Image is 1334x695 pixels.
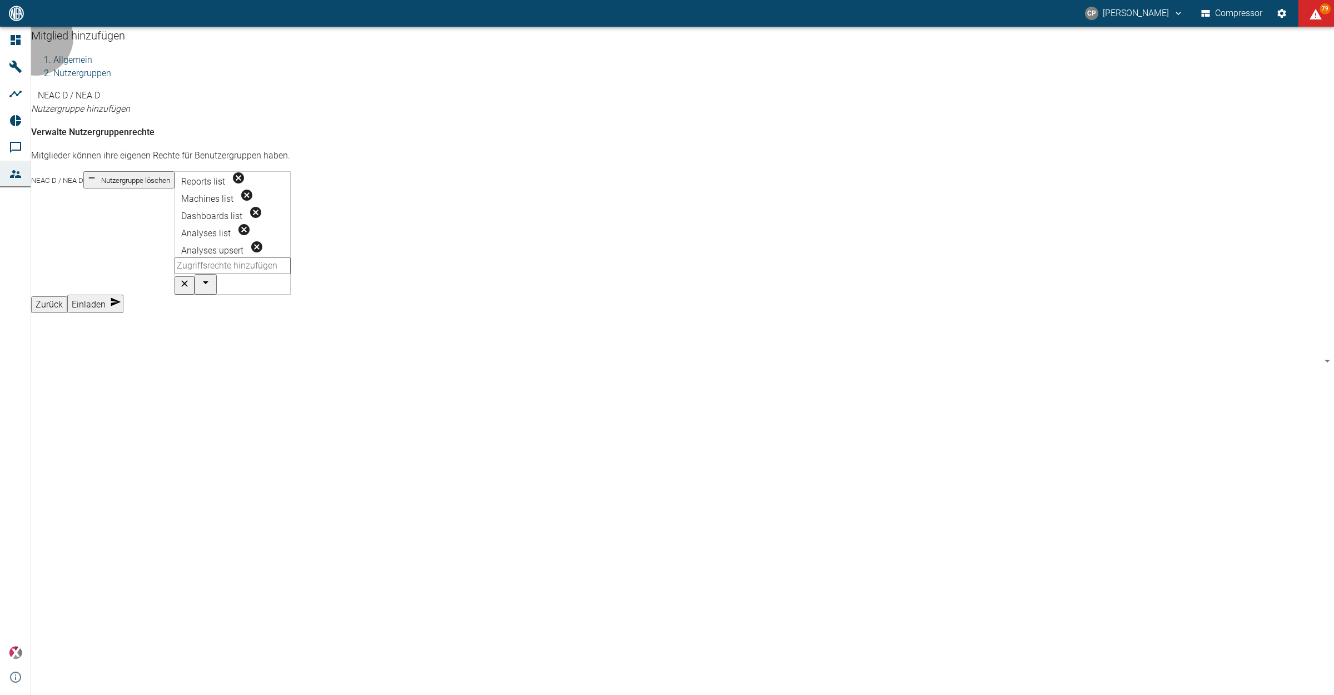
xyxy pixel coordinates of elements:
button: Leeren [175,276,195,295]
input: Zugriffsrechte hinzufügen [175,257,291,274]
div: Usergroup list [31,102,1334,116]
span: Dashboards list [175,211,249,221]
div: CP [1085,7,1098,20]
button: Compressor [1199,3,1265,23]
span: Reports list [175,176,232,187]
div: Analyses list [175,223,291,240]
button: Zurück [31,296,67,313]
span: Analyses list [175,228,237,239]
button: christoph.palm@neuman-esser.com [1083,3,1185,23]
div: Analyses upsert [175,240,291,257]
p: Mitglieder können ihre eigenen Rechte für Benutzergruppen haben. [31,149,290,162]
img: logo [8,6,25,21]
img: Xplore Logo [9,646,22,659]
span: NEAC D / NEA D [31,90,107,101]
span: Machines list [175,193,240,204]
span: Analyses upsert [175,245,250,256]
div: Dashboards list [175,206,291,223]
em: Nutzergruppe hinzufügen [31,103,130,114]
h6: Verwalte Nutzergruppenrechte [31,125,290,140]
small: Nutzergruppe löschen [101,176,170,185]
li: Nutzergruppen [53,67,1334,80]
button: Öffnen [195,274,217,295]
span: Mitglied hinzufügen [31,27,1334,44]
small: NEAC D / NEA D [31,176,83,185]
li: Allgemein [53,53,1334,67]
button: Einstellungen [1272,3,1292,23]
div: Reports list [175,171,291,188]
button: delete [83,171,175,188]
button: Einladen [67,295,123,313]
span: 79 [1320,3,1331,14]
div: Machines list [175,188,291,206]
